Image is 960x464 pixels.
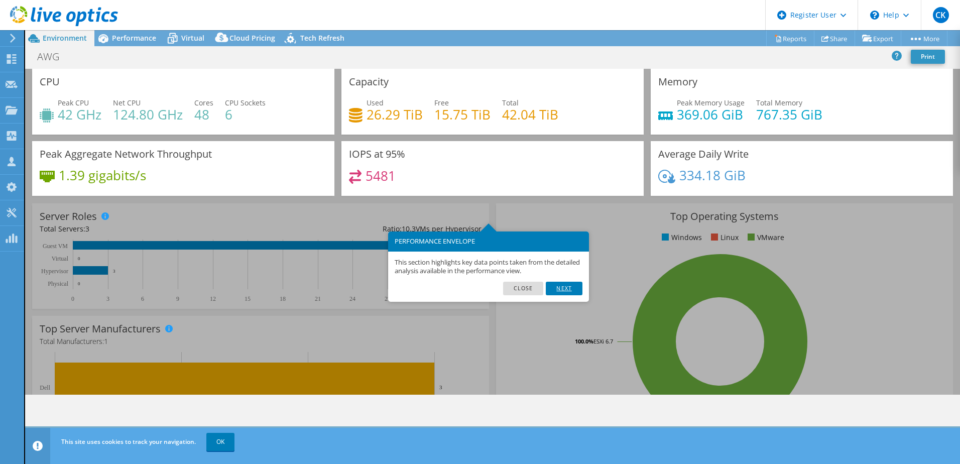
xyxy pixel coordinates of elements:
[855,31,901,46] a: Export
[300,33,344,43] span: Tech Refresh
[911,50,945,64] a: Print
[112,33,156,43] span: Performance
[206,433,234,451] a: OK
[870,11,879,20] svg: \n
[546,282,582,295] a: Next
[766,31,814,46] a: Reports
[901,31,947,46] a: More
[229,33,275,43] span: Cloud Pricing
[814,31,855,46] a: Share
[61,437,196,446] span: This site uses cookies to track your navigation.
[503,282,544,295] a: Close
[43,33,87,43] span: Environment
[395,238,582,245] h3: PERFORMANCE ENVELOPE
[181,33,204,43] span: Virtual
[933,7,949,23] span: CK
[395,258,582,275] p: This section highlights key data points taken from the detailed analysis available in the perform...
[33,51,75,62] h1: AWG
